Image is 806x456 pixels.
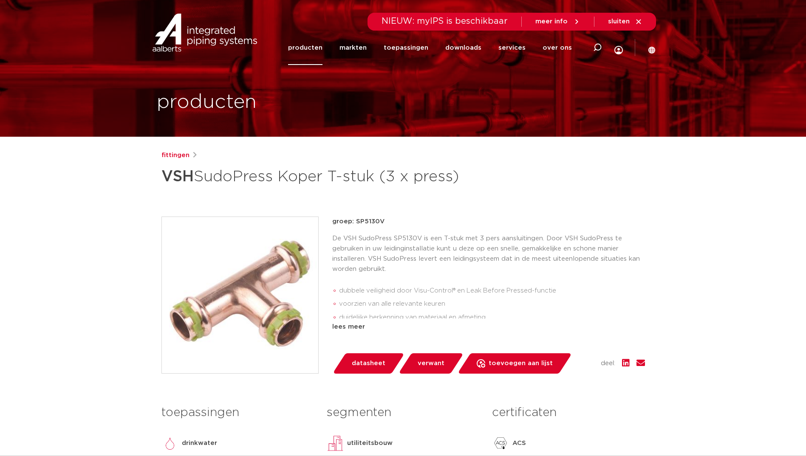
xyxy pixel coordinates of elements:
li: dubbele veiligheid door Visu-Control® en Leak Before Pressed-functie [339,284,645,298]
li: voorzien van alle relevante keuren [339,297,645,311]
p: De VSH SudoPress SP5130V is een T-stuk met 3 pers aansluitingen. Door VSH SudoPress te gebruiken ... [332,234,645,274]
li: duidelijke herkenning van materiaal en afmeting [339,311,645,324]
a: fittingen [161,150,189,160]
a: producten [288,31,322,65]
p: drinkwater [182,438,217,448]
div: lees meer [332,322,645,332]
a: services [498,31,526,65]
span: NIEUW: myIPS is beschikbaar [382,17,508,25]
nav: Menu [288,31,572,65]
p: groep: SP5130V [332,217,645,227]
a: sluiten [608,18,642,25]
p: ACS [512,438,526,448]
span: sluiten [608,18,630,25]
h3: certificaten [492,404,645,421]
h1: producten [157,89,257,116]
span: meer info [535,18,568,25]
a: verwant [398,353,464,374]
span: datasheet [352,357,385,370]
p: utiliteitsbouw [347,438,393,448]
a: markten [339,31,367,65]
h3: toepassingen [161,404,314,421]
img: ACS [492,435,509,452]
img: drinkwater [161,435,178,452]
img: utiliteitsbouw [327,435,344,452]
a: downloads [445,31,481,65]
img: Product Image for VSH SudoPress Koper T-stuk (3 x press) [162,217,318,373]
span: deel: [601,358,615,369]
a: toepassingen [384,31,428,65]
span: verwant [418,357,444,370]
h1: SudoPress Koper T-stuk (3 x press) [161,164,481,189]
a: meer info [535,18,580,25]
h3: segmenten [327,404,479,421]
strong: VSH [161,169,194,184]
a: datasheet [332,353,404,374]
a: over ons [543,31,572,65]
span: toevoegen aan lijst [489,357,553,370]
